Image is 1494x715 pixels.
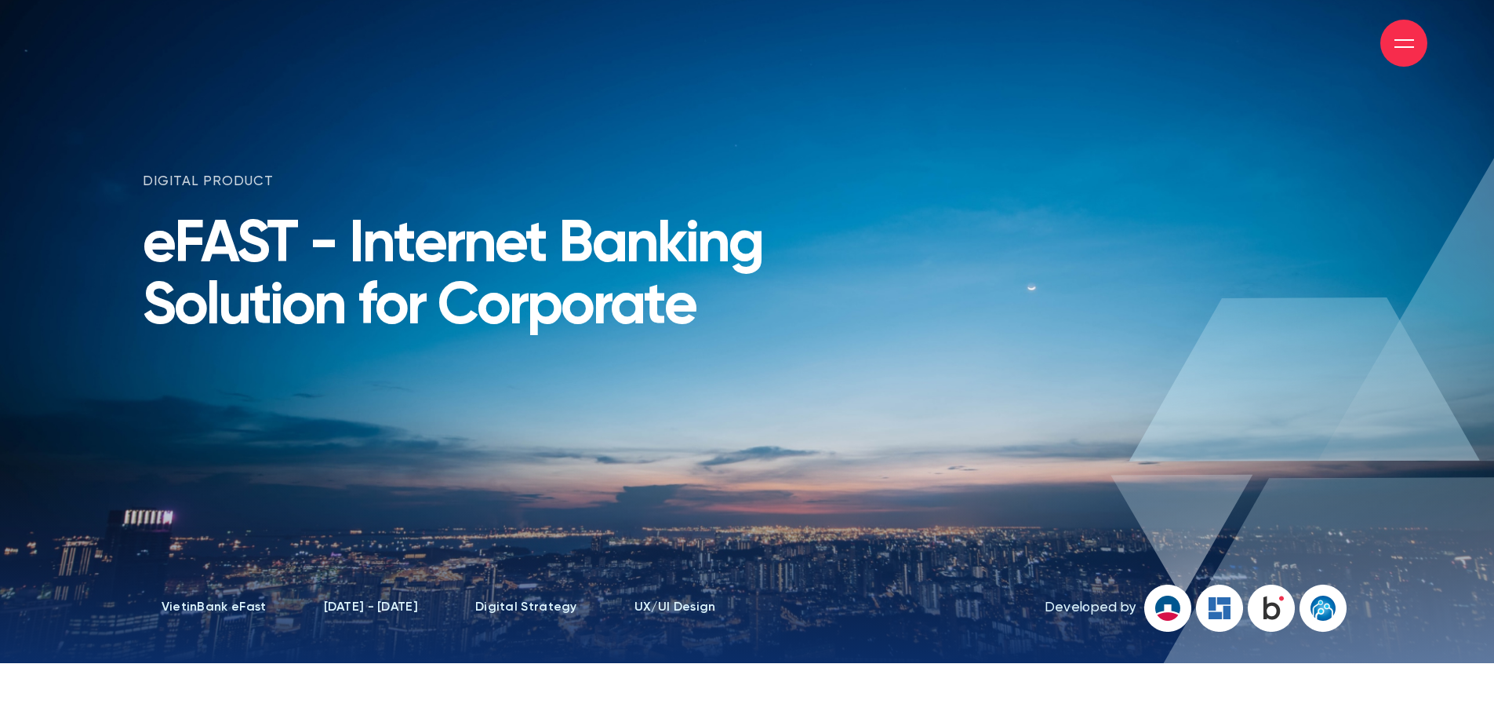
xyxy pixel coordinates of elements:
[324,600,419,615] li: [DATE] - [DATE]
[634,600,716,615] li: UX/UI Design
[162,600,267,615] li: VietinBank eFast
[143,173,274,192] span: digital product
[475,600,577,615] li: Digital Strategy
[1045,599,1137,618] span: Developed by
[143,215,838,339] h1: eFAST - Internet Banking Solution for Corporate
